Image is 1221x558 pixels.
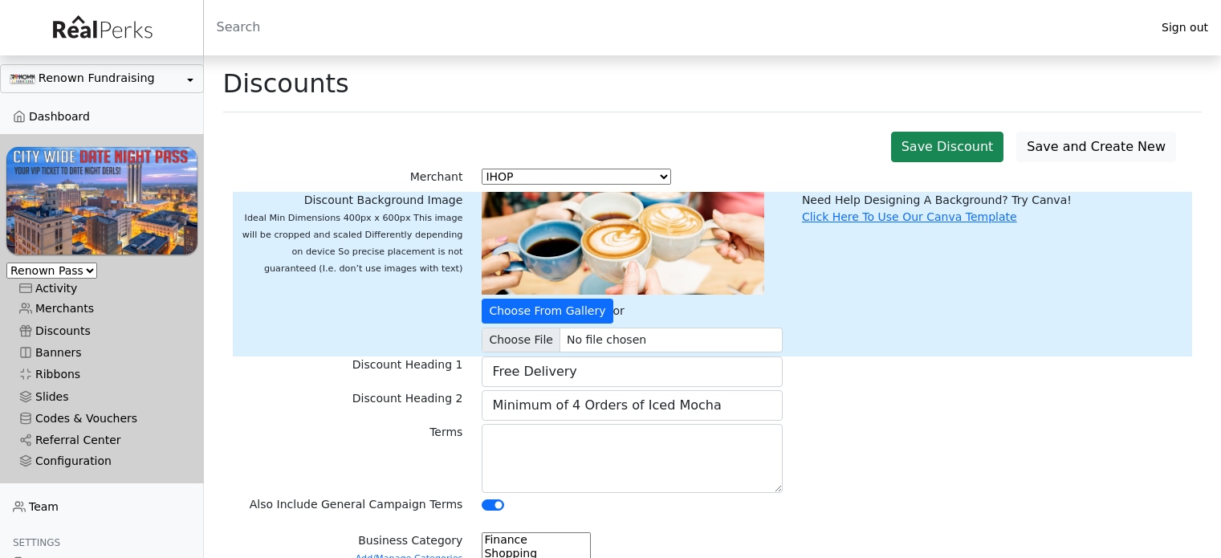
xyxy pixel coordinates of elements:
[429,424,462,441] label: Terms
[6,147,197,255] img: sqktvUi49YWOlhEKK03WCLpzX7tC2yHSQ1VMvnxl.png
[6,408,197,430] a: Codes & Vouchers
[13,537,60,548] span: Settings
[482,533,590,547] option: Finance
[6,342,197,364] a: Banners
[352,390,463,407] label: Discount Heading 2
[6,320,197,341] a: Discounts
[19,454,185,468] div: Configuration
[223,68,349,99] h1: Discounts
[44,10,160,46] img: real_perks_logo-01.svg
[482,192,764,295] img: cI0pEG0Q4PTdtnwB6UbI4fAA9rFmxtIyVCw6dUhd.jpg
[891,132,1004,162] button: Save Discount
[6,385,197,407] a: Slides
[6,364,197,385] a: Ribbons
[6,298,197,320] a: Merchants
[352,356,463,373] label: Discount Heading 1
[482,299,613,324] button: Choose From Gallery
[10,75,35,83] img: K4l2YXTIjFACqk0KWxAYWeegfTH760UHSb81tAwr.png
[242,213,463,274] span: Ideal Min Dimensions 400px x 600px This image will be cropped and scaled Differently depending on...
[19,282,185,295] div: Activity
[472,192,792,356] div: or
[242,192,463,276] label: Discount Background Image
[802,192,1182,209] div: Need Help Designing A Background? Try Canva!
[410,169,463,185] label: Merchant
[6,430,197,451] a: Referral Center
[1149,17,1221,39] a: Sign out
[204,8,1150,47] input: Search
[250,496,463,513] label: Also Include General Campaign Terms
[802,210,1017,223] a: Click Here To Use Our Canva Template
[1016,132,1176,162] button: Save and Create New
